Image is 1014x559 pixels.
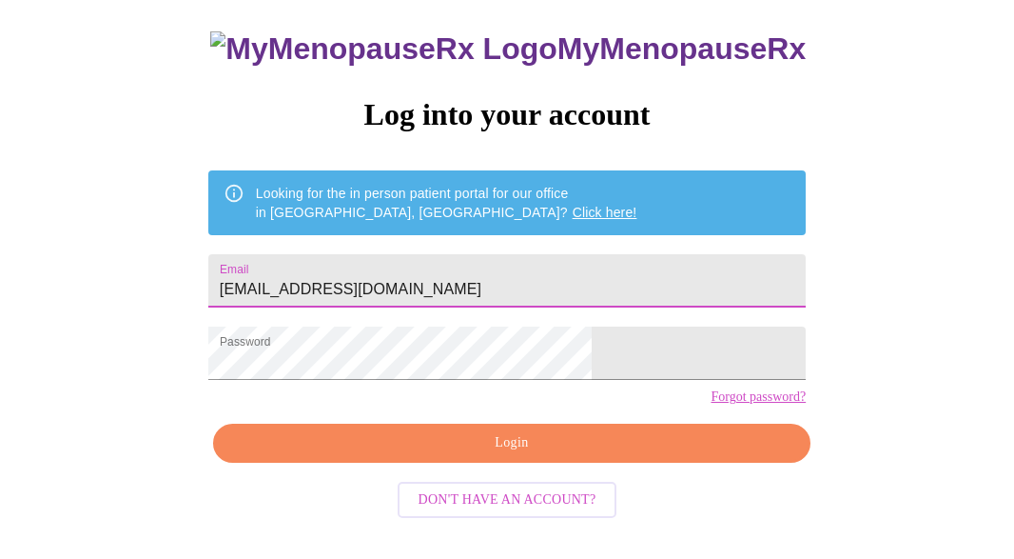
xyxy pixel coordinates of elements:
[419,489,596,512] span: Don't have an account?
[398,482,617,519] button: Don't have an account?
[210,31,556,67] img: MyMenopauseRx Logo
[235,431,789,455] span: Login
[213,424,810,463] button: Login
[256,176,637,230] div: Looking for the in person patient portal for our office in [GEOGRAPHIC_DATA], [GEOGRAPHIC_DATA]?
[573,205,637,220] a: Click here!
[210,31,806,67] h3: MyMenopauseRx
[393,490,622,507] a: Don't have an account?
[208,97,806,132] h3: Log into your account
[711,389,806,405] a: Forgot password?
